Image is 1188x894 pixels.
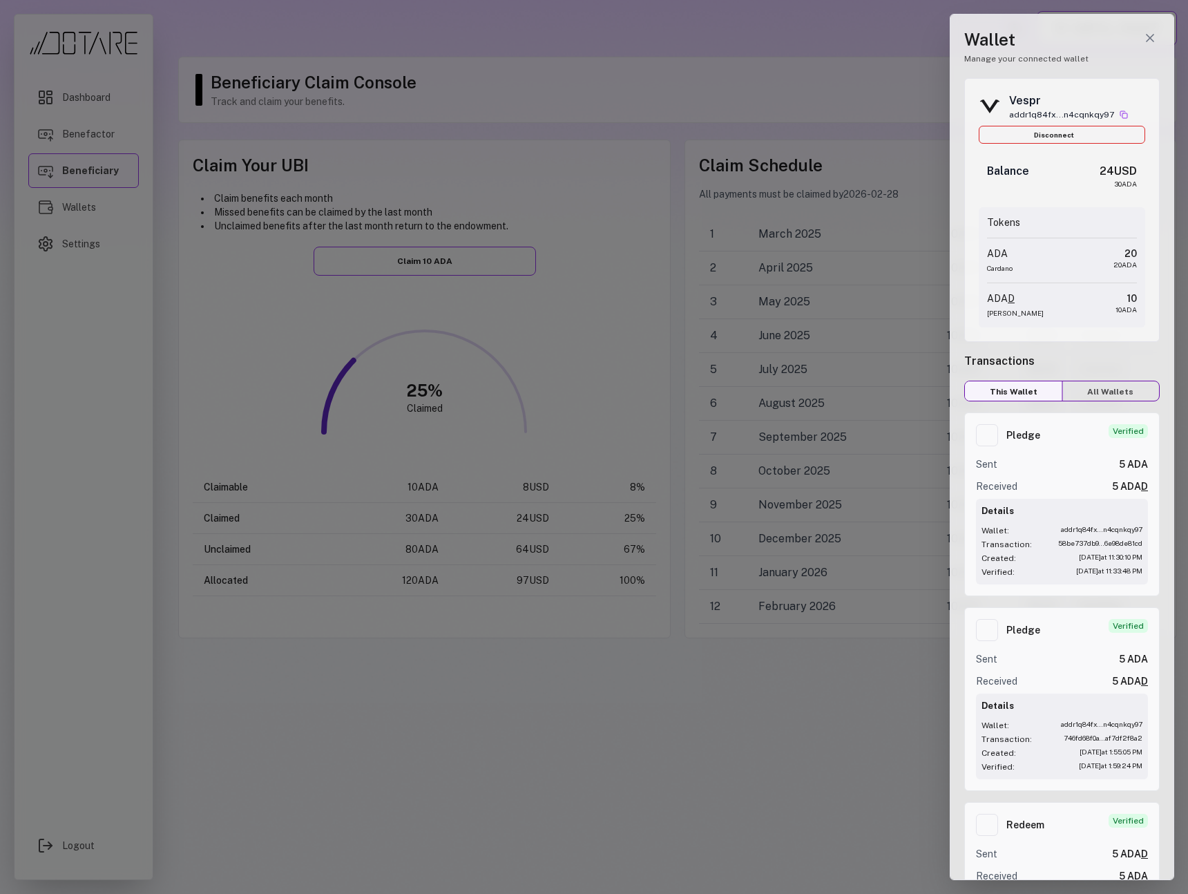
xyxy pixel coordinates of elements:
h1: Wallet [964,28,1160,50]
span: Sent [976,457,997,471]
div: 30 ADA [1029,180,1137,188]
div: [DATE] at 11:33:48 PM [1076,567,1142,578]
h2: Transactions [964,353,1160,370]
img: Redeem [979,817,995,833]
div: 24 USD [1029,163,1137,180]
img: Pledge [979,622,995,638]
div: Verified: [981,761,1079,772]
div: Transaction: [981,539,1058,550]
span: Received [976,479,1017,493]
div: [DATE] at 1:59:24 PM [1079,761,1142,772]
div: [DATE] at 1:55:05 PM [1080,748,1142,759]
span: D [1141,848,1148,859]
button: This Wallet [965,381,1062,402]
span: addr1q84fx...n4cqnkqy97 [1009,109,1114,120]
div: 5 [1112,847,1148,861]
img: Connect [1080,129,1091,140]
h4: Details [981,507,1014,515]
span: Received [976,674,1017,688]
h3: Pledge [1006,428,1040,442]
div: addr1q84fx...n4cqnkqy97 [1061,720,1142,731]
span: D [1141,676,1148,687]
span: Sent [976,652,997,666]
span: ADA [1120,676,1148,687]
span: ADA [1120,481,1148,492]
button: Close wallet drawer [1140,28,1160,48]
div: 5 [1112,479,1148,493]
div: Verified: [981,567,1076,578]
h3: Redeem [1006,818,1044,832]
button: Copy wallet address [1120,111,1128,119]
div: 5 [1112,674,1148,688]
p: Manage your connected wallet [964,53,1160,64]
div: Transaction: [981,734,1064,745]
span: D [1141,481,1148,492]
button: All Wallets [1062,381,1160,402]
div: Wallet: [981,720,1061,731]
img: Open in explorer [1131,701,1142,712]
div: ADA [987,247,1013,274]
img: Open in explorer [1131,506,1142,517]
h3: Pledge [1006,623,1040,637]
button: Disconnect [979,126,1145,144]
span: D [1008,293,1015,304]
span: ADA [1120,848,1148,859]
h3: Tokens [987,216,1137,229]
div: 10 [1044,292,1137,305]
div: addr1q84fx...n4cqnkqy97 [1061,525,1142,536]
div: Wallet: [981,525,1061,536]
h4: Details [981,702,1014,710]
div: Vespr [1009,93,1128,109]
div: 58be737db9...6e98de81cd [1058,539,1142,550]
span: Verified [1109,814,1148,828]
div: 5 ADA [1119,652,1148,666]
span: ADA [987,293,1015,304]
img: Vespr logo [979,99,1001,113]
div: 5 ADA [1119,457,1148,471]
div: 10 ADA [1044,305,1137,314]
div: Created: [981,553,1079,564]
span: Verified [1109,424,1148,438]
span: Cardano [987,264,1013,272]
span: Balance [987,163,1029,188]
div: 20 ADA [1013,260,1137,269]
div: [DATE] at 11:30:10 PM [1079,553,1142,564]
span: Received [976,869,1017,883]
div: Created: [981,748,1080,759]
span: Verified [1109,619,1148,633]
img: Pledge [979,427,995,444]
div: 20 [1013,247,1137,260]
span: [PERSON_NAME] [987,309,1044,317]
div: 5 ADA [1119,869,1148,883]
span: Sent [976,847,997,861]
div: 746fd68f0a...af7df2f8a2 [1064,734,1142,745]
